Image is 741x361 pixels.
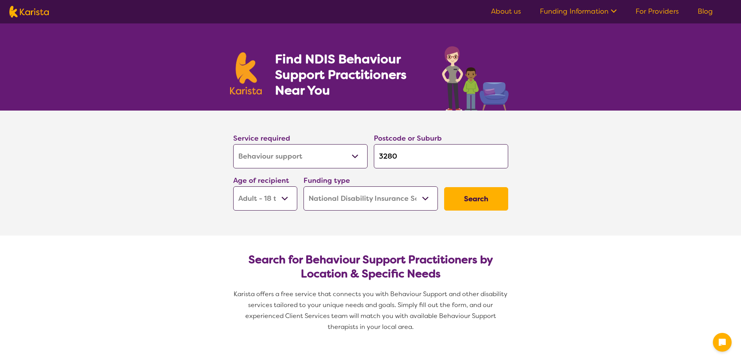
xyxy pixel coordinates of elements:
a: About us [491,7,521,16]
h2: Search for Behaviour Support Practitioners by Location & Specific Needs [239,253,502,281]
img: Karista logo [9,6,49,18]
a: Blog [698,7,713,16]
label: Postcode or Suburb [374,134,442,143]
label: Age of recipient [233,176,289,185]
h1: Find NDIS Behaviour Support Practitioners Near You [275,51,426,98]
img: behaviour-support [440,42,511,111]
p: Karista offers a free service that connects you with Behaviour Support and other disability servi... [230,289,511,332]
button: Search [444,187,508,211]
a: For Providers [636,7,679,16]
input: Type [374,144,508,168]
img: Karista logo [230,52,262,95]
a: Funding Information [540,7,617,16]
label: Funding type [304,176,350,185]
label: Service required [233,134,290,143]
